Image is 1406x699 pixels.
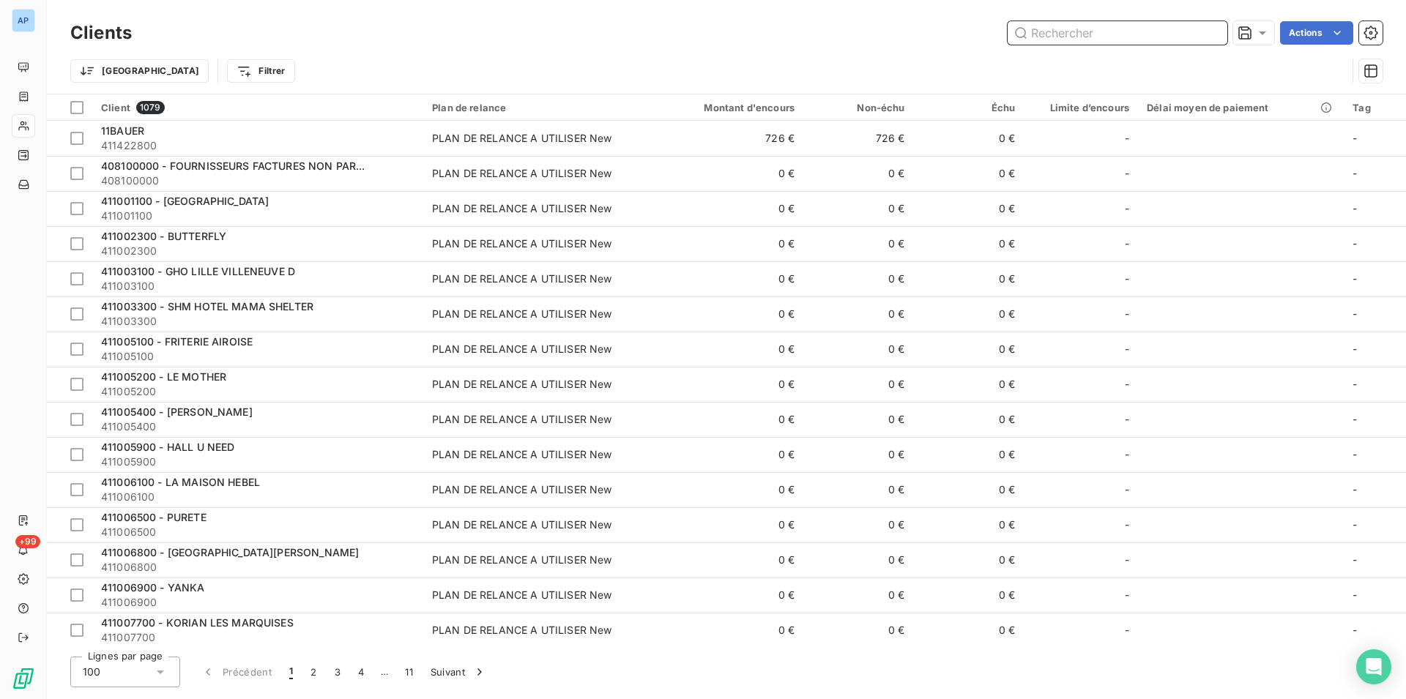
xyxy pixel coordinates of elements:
[432,588,612,602] div: PLAN DE RELANCE A UTILISER New
[432,377,612,392] div: PLAN DE RELANCE A UTILISER New
[1125,588,1129,602] span: -
[1353,202,1357,214] span: -
[1353,413,1357,425] span: -
[655,577,803,613] td: 0 €
[1033,102,1129,113] div: Limite d’encours
[803,437,914,472] td: 0 €
[432,447,612,462] div: PLAN DE RELANCE A UTILISER New
[923,102,1016,113] div: Échu
[914,577,1024,613] td: 0 €
[1125,131,1129,146] span: -
[803,156,914,191] td: 0 €
[655,296,803,332] td: 0 €
[101,405,253,418] span: 411005400 - [PERSON_NAME]
[432,201,612,216] div: PLAN DE RELANCE A UTILISER New
[101,560,414,575] span: 411006800
[101,124,144,137] span: 11BAUER
[803,332,914,367] td: 0 €
[655,542,803,577] td: 0 €
[289,665,293,679] span: 1
[803,577,914,613] td: 0 €
[1147,102,1335,113] div: Délai moyen de paiement
[432,342,612,356] div: PLAN DE RELANCE A UTILISER New
[803,507,914,542] td: 0 €
[803,261,914,296] td: 0 €
[432,166,612,181] div: PLAN DE RELANCE A UTILISER New
[1125,623,1129,638] span: -
[1125,447,1129,462] span: -
[1353,518,1357,531] span: -
[1008,21,1227,45] input: Rechercher
[655,261,803,296] td: 0 €
[192,657,280,687] button: Précédent
[914,121,1024,156] td: 0 €
[1353,272,1357,285] span: -
[1125,482,1129,497] span: -
[803,226,914,261] td: 0 €
[432,553,612,567] div: PLAN DE RELANCE A UTILISER New
[432,482,612,497] div: PLAN DE RELANCE A UTILISER New
[432,272,612,286] div: PLAN DE RELANCE A UTILISER New
[1353,624,1357,636] span: -
[1125,412,1129,427] span: -
[101,595,414,610] span: 411006900
[432,623,612,638] div: PLAN DE RELANCE A UTILISER New
[914,226,1024,261] td: 0 €
[1353,553,1357,566] span: -
[101,490,414,504] span: 411006100
[803,191,914,226] td: 0 €
[101,525,414,539] span: 411006500
[70,20,132,46] h3: Clients
[1125,377,1129,392] span: -
[803,121,914,156] td: 726 €
[101,102,130,113] span: Client
[101,546,359,558] span: 411006800 - [GEOGRAPHIC_DATA][PERSON_NAME]
[803,367,914,402] td: 0 €
[1125,342,1129,356] span: -
[812,102,905,113] div: Non-échu
[101,630,414,645] span: 411007700
[1125,517,1129,532] span: -
[101,314,414,329] span: 411003300
[655,402,803,437] td: 0 €
[655,613,803,648] td: 0 €
[914,367,1024,402] td: 0 €
[1353,343,1357,355] span: -
[101,419,414,434] span: 411005400
[101,209,414,223] span: 411001100
[914,472,1024,507] td: 0 €
[396,657,422,687] button: 11
[914,156,1024,191] td: 0 €
[101,138,414,153] span: 411422800
[803,613,914,648] td: 0 €
[12,9,35,32] div: AP
[655,226,803,261] td: 0 €
[280,657,302,687] button: 1
[1356,649,1391,684] div: Open Intercom Messenger
[101,173,414,188] span: 408100000
[101,195,269,207] span: 411001100 - [GEOGRAPHIC_DATA]
[1353,588,1357,601] span: -
[373,660,396,684] span: …
[655,437,803,472] td: 0 €
[432,517,612,532] div: PLAN DE RELANCE A UTILISER New
[655,121,803,156] td: 726 €
[101,616,294,629] span: 411007700 - KORIAN LES MARQUISES
[136,101,165,114] span: 1079
[1125,201,1129,216] span: -
[914,332,1024,367] td: 0 €
[101,581,205,594] span: 411006900 - YANKA
[1125,272,1129,286] span: -
[664,102,795,113] div: Montant d'encours
[302,657,325,687] button: 2
[101,370,226,383] span: 411005200 - LE MOTHER
[914,613,1024,648] td: 0 €
[1125,236,1129,251] span: -
[432,307,612,321] div: PLAN DE RELANCE A UTILISER New
[101,511,207,523] span: 411006500 - PURETE
[655,191,803,226] td: 0 €
[803,542,914,577] td: 0 €
[914,191,1024,226] td: 0 €
[914,402,1024,437] td: 0 €
[1125,166,1129,181] span: -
